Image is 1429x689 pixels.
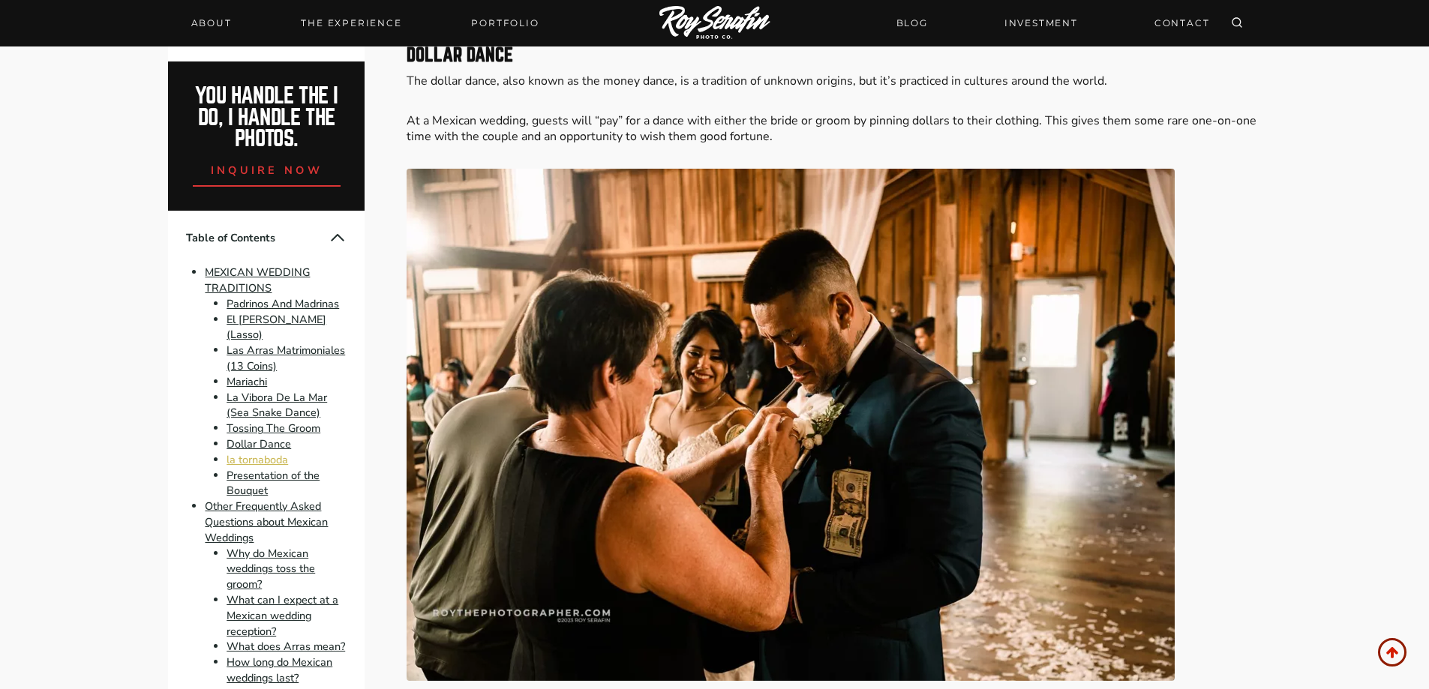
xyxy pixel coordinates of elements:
[227,421,320,436] a: Tossing The Groom
[205,499,328,545] a: Other Frequently Asked Questions about Mexican Weddings
[193,150,341,187] a: inquire now
[227,592,338,639] a: What can I expect at a Mexican wedding reception?
[407,73,1260,89] p: The dollar dance, also known as the money dance, is a tradition of unknown origins, but it’s prac...
[329,229,347,247] button: Collapse Table of Contents
[227,296,339,311] a: Padrinos And Madrinas
[407,46,513,64] strong: Dollar Dance
[205,265,310,295] a: MEXICAN WEDDING TRADITIONS
[227,640,345,655] a: What does Arras mean?
[227,343,345,373] a: Las Arras Matrimoniales (13 Coins)
[227,390,327,421] a: La Vibora De La Mar (Sea Snake Dance)
[186,230,329,246] span: Table of Contents
[227,374,267,389] a: Mariachi
[1226,13,1247,34] button: View Search Form
[659,6,770,41] img: Logo of Roy Serafin Photo Co., featuring stylized text in white on a light background, representi...
[227,655,332,685] a: How long do Mexican weddings last?
[462,13,548,34] a: Portfolio
[292,13,410,34] a: THE EXPERIENCE
[211,163,323,178] span: inquire now
[1145,10,1219,36] a: CONTACT
[227,468,320,499] a: Presentation of the Bouquet
[887,10,1219,36] nav: Secondary Navigation
[182,13,548,34] nav: Primary Navigation
[185,85,349,150] h2: You handle the i do, I handle the photos.
[227,452,288,467] a: la tornaboda
[227,546,315,592] a: Why do Mexican weddings toss the groom?
[227,312,326,343] a: El [PERSON_NAME] (Lasso)
[227,436,291,451] a: Dollar Dance
[407,113,1260,145] p: At a Mexican wedding, guests will “pay” for a dance with either the bride or groom by pinning dol...
[182,13,241,34] a: About
[887,10,937,36] a: BLOG
[1378,638,1406,667] a: Scroll to top
[995,10,1087,36] a: INVESTMENT
[407,169,1175,681] img: 9 Essential Mexican Wedding Traditions 6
